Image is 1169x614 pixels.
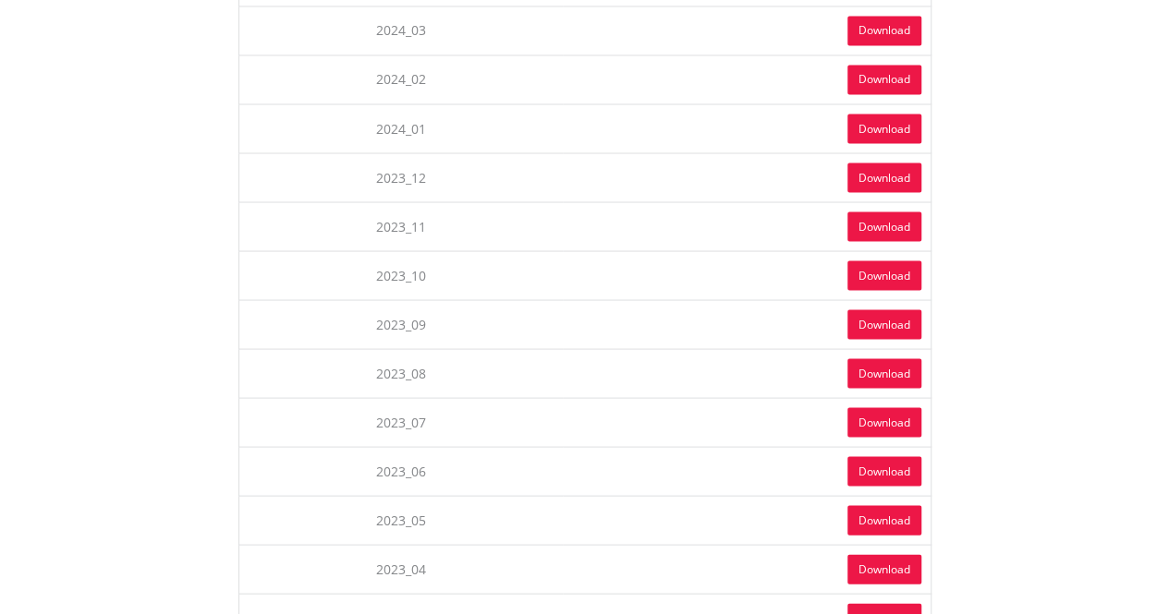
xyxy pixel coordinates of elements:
[847,407,921,437] a: Download
[238,6,563,54] td: 2024_03
[847,114,921,143] a: Download
[238,299,563,348] td: 2023_09
[238,103,563,152] td: 2024_01
[847,309,921,339] a: Download
[238,348,563,397] td: 2023_08
[238,152,563,201] td: 2023_12
[847,505,921,535] a: Download
[847,65,921,94] a: Download
[238,250,563,299] td: 2023_10
[238,446,563,495] td: 2023_06
[238,544,563,593] td: 2023_04
[238,397,563,446] td: 2023_07
[847,211,921,241] a: Download
[847,554,921,584] a: Download
[847,260,921,290] a: Download
[238,201,563,250] td: 2023_11
[847,358,921,388] a: Download
[238,54,563,103] td: 2024_02
[847,163,921,192] a: Download
[847,16,921,45] a: Download
[238,495,563,544] td: 2023_05
[847,456,921,486] a: Download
